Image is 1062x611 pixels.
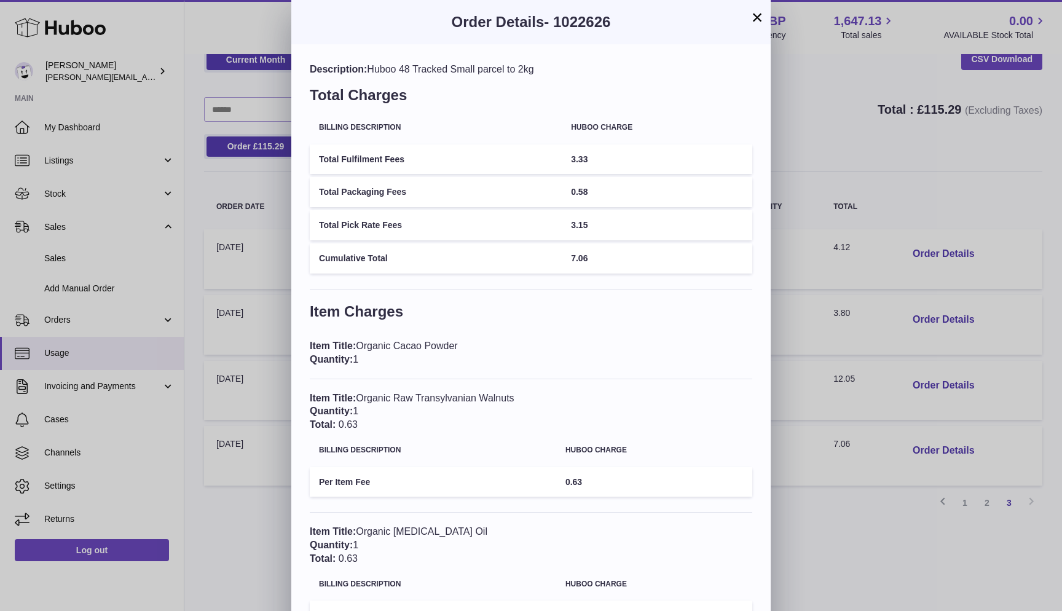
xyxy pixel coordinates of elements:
div: Organic [MEDICAL_DATA] Oil 1 [310,525,752,565]
span: Item Title: [310,526,356,537]
div: Organic Raw Transylvanian Walnuts 1 [310,392,752,432]
span: 7.06 [571,253,588,263]
span: 3.15 [571,220,588,230]
td: Per Item Fee [310,467,556,497]
span: - 1022626 [544,14,610,30]
span: Quantity: [310,406,353,416]
h3: Item Charges [310,302,752,328]
span: Total: [310,553,336,564]
span: 0.63 [565,477,582,487]
h3: Order Details [310,12,752,32]
th: Huboo charge [556,571,752,597]
span: 0.63 [339,553,358,564]
span: Quantity: [310,540,353,550]
th: Huboo charge [562,114,752,141]
button: × [750,10,765,25]
td: Total Fulfilment Fees [310,144,562,175]
h3: Total Charges [310,85,752,111]
td: Total Pick Rate Fees [310,210,562,240]
span: Description: [310,64,367,74]
span: 0.63 [339,419,358,430]
span: 3.33 [571,154,588,164]
td: Cumulative Total [310,243,562,274]
div: Huboo 48 Tracked Small parcel to 2kg [310,63,752,76]
span: 0.58 [571,187,588,197]
th: Huboo charge [556,437,752,463]
span: Quantity: [310,354,353,365]
span: Item Title: [310,393,356,403]
span: Item Title: [310,341,356,351]
td: Total Packaging Fees [310,177,562,207]
span: Total: [310,419,336,430]
th: Billing Description [310,571,556,597]
th: Billing Description [310,114,562,141]
div: Organic Cacao Powder 1 [310,339,752,366]
th: Billing Description [310,437,556,463]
